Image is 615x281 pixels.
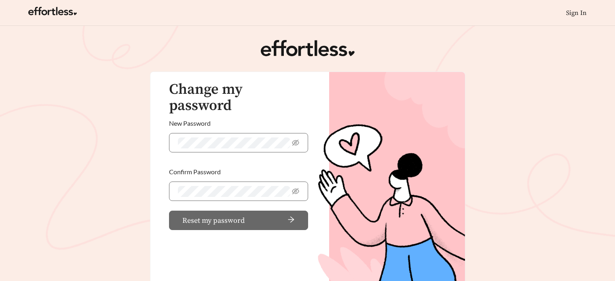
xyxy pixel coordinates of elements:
button: Reset my passwordarrow-right [169,211,308,230]
span: eye-invisible [292,139,299,146]
h3: Change my password [169,82,308,114]
a: Sign In [566,9,587,17]
input: New Password [178,137,290,148]
label: New Password [169,114,211,133]
input: Confirm Password [178,186,290,197]
span: eye-invisible [292,188,299,195]
label: Confirm Password [169,162,221,182]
